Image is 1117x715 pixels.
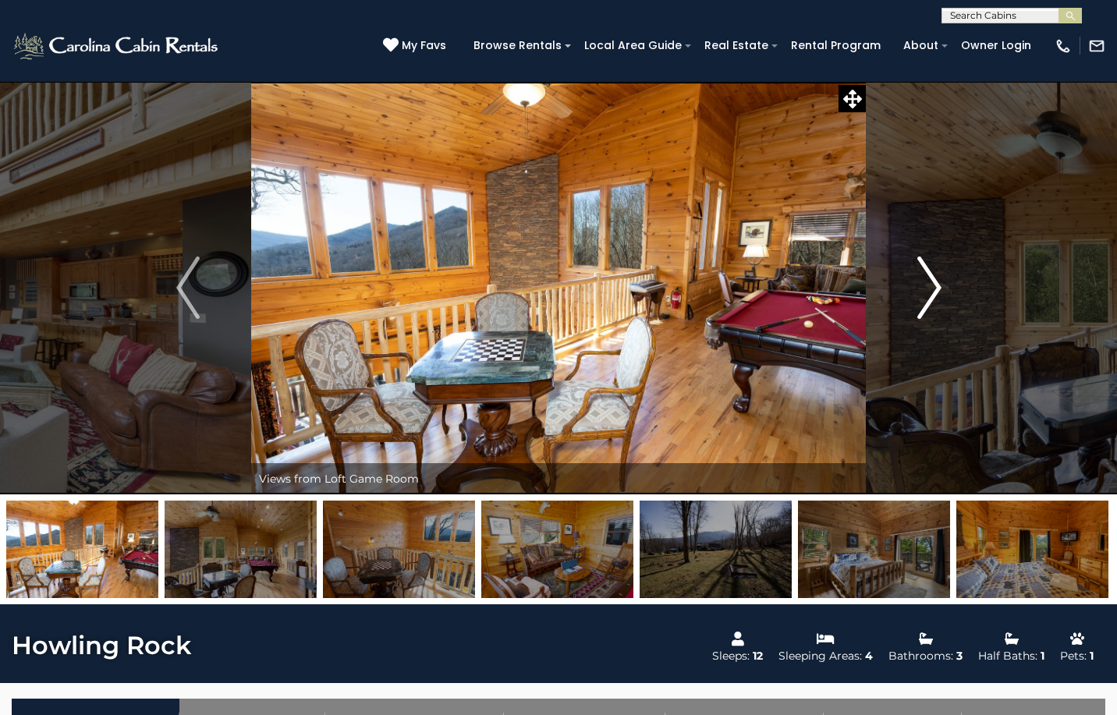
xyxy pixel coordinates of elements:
[12,30,222,62] img: White-1-2.png
[956,501,1108,598] img: 163273553
[466,34,569,58] a: Browse Rentals
[697,34,776,58] a: Real Estate
[481,501,633,598] img: 163273558
[783,34,888,58] a: Rental Program
[866,81,993,494] button: Next
[917,257,941,319] img: arrow
[953,34,1039,58] a: Owner Login
[383,37,450,55] a: My Favs
[1088,37,1105,55] img: mail-regular-white.png
[323,501,475,598] img: 163273539
[124,81,251,494] button: Previous
[176,257,200,319] img: arrow
[1055,37,1072,55] img: phone-regular-white.png
[576,34,690,58] a: Local Area Guide
[165,501,317,598] img: 165012398
[798,501,950,598] img: 165012409
[640,501,792,598] img: 163273541
[6,501,158,598] img: 163273537
[895,34,946,58] a: About
[402,37,446,54] span: My Favs
[251,463,866,494] div: Views from Loft Game Room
